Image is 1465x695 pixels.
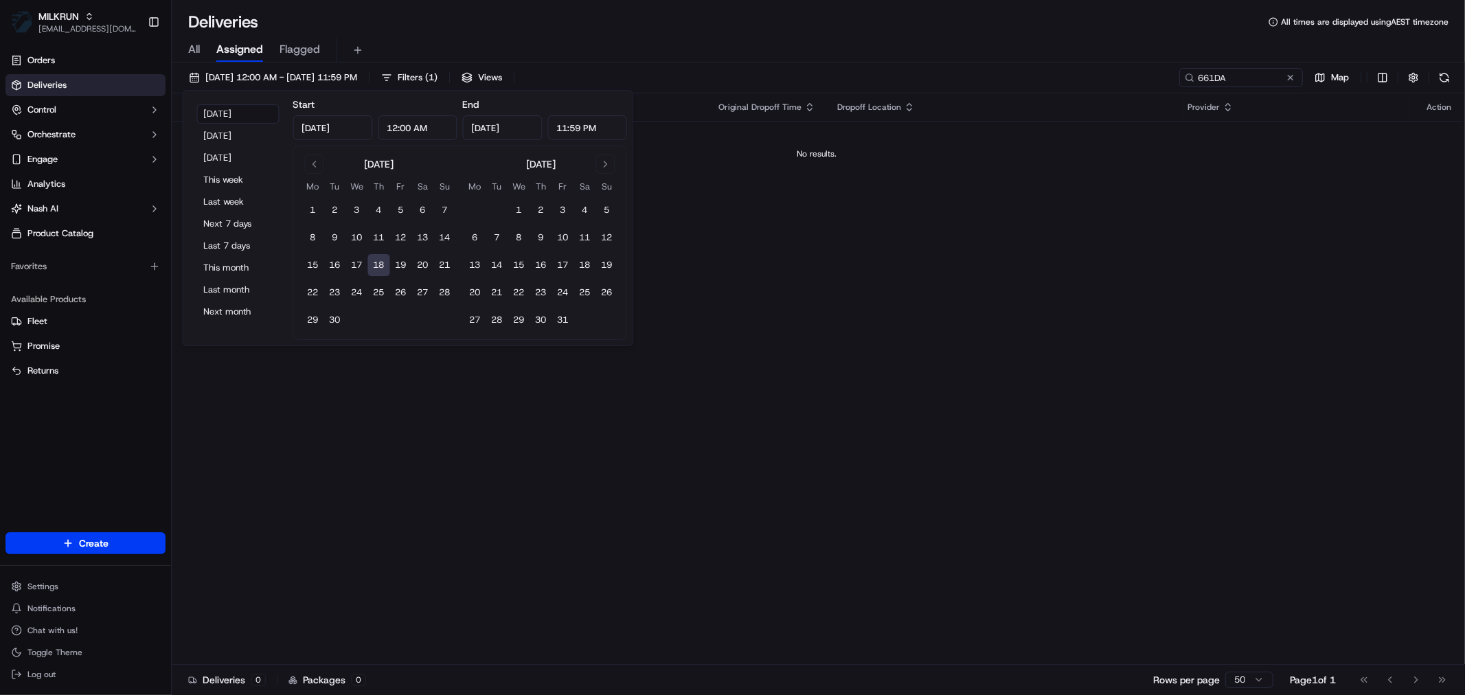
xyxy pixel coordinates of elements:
button: 25 [368,282,390,304]
span: Deliveries [27,79,67,91]
span: Create [79,536,109,550]
button: 2 [530,199,552,221]
button: 23 [530,282,552,304]
button: Filters(1) [375,68,444,87]
th: Monday [302,179,324,194]
span: [DATE] 12:00 AM - [DATE] 11:59 PM [205,71,357,84]
button: 15 [508,254,530,276]
span: Assigned [216,41,263,58]
p: Rows per page [1153,673,1220,687]
button: MILKRUNMILKRUN[EMAIL_ADDRESS][DOMAIN_NAME] [5,5,142,38]
button: 13 [464,254,486,276]
span: Map [1331,71,1349,84]
th: Sunday [434,179,456,194]
span: Orders [27,54,55,67]
div: Deliveries [188,673,266,687]
button: 1 [302,199,324,221]
button: Engage [5,148,166,170]
button: 21 [486,282,508,304]
button: 30 [324,309,346,331]
span: Provider [1188,102,1220,113]
a: Returns [11,365,160,377]
a: Analytics [5,173,166,195]
button: 23 [324,282,346,304]
span: Nash AI [27,203,58,215]
button: Create [5,532,166,554]
button: MILKRUN [38,10,79,23]
a: Orders [5,49,166,71]
button: 22 [302,282,324,304]
label: End [463,98,479,111]
div: Favorites [5,255,166,277]
button: 25 [574,282,596,304]
label: Start [293,98,315,111]
button: Go to previous month [305,155,324,174]
div: 0 [351,674,366,686]
input: Date [293,115,373,140]
button: 20 [412,254,434,276]
input: Time [378,115,457,140]
span: Original Dropoff Time [718,102,802,113]
button: 7 [486,227,508,249]
button: Log out [5,665,166,684]
button: 3 [346,199,368,221]
button: 17 [552,254,574,276]
span: Flagged [280,41,320,58]
button: Views [455,68,508,87]
div: Packages [288,673,366,687]
button: 31 [552,309,574,331]
span: Dropoff Location [837,102,901,113]
button: 24 [346,282,368,304]
button: 29 [302,309,324,331]
button: 2 [324,199,346,221]
button: Settings [5,577,166,596]
button: Next 7 days [197,214,280,233]
button: 9 [324,227,346,249]
button: 14 [434,227,456,249]
button: 11 [368,227,390,249]
span: Engage [27,153,58,166]
span: Toggle Theme [27,647,82,658]
button: 21 [434,254,456,276]
button: 20 [464,282,486,304]
button: Promise [5,335,166,357]
button: 19 [596,254,618,276]
button: [DATE] [197,126,280,146]
button: 10 [346,227,368,249]
button: [DATE] 12:00 AM - [DATE] 11:59 PM [183,68,363,87]
input: Time [547,115,627,140]
span: Product Catalog [27,227,93,240]
div: Action [1427,102,1451,113]
button: 10 [552,227,574,249]
div: [DATE] [364,157,394,171]
button: 26 [596,282,618,304]
button: 9 [530,227,552,249]
th: Thursday [368,179,390,194]
button: 4 [574,199,596,221]
th: Friday [390,179,412,194]
span: [EMAIL_ADDRESS][DOMAIN_NAME] [38,23,137,34]
span: Chat with us! [27,625,78,636]
button: 27 [412,282,434,304]
div: Page 1 of 1 [1290,673,1336,687]
th: Saturday [412,179,434,194]
th: Thursday [530,179,552,194]
button: Returns [5,360,166,382]
button: 28 [434,282,456,304]
span: Promise [27,340,60,352]
button: 7 [434,199,456,221]
button: 18 [368,254,390,276]
button: 5 [390,199,412,221]
button: 4 [368,199,390,221]
input: Date [463,115,543,140]
button: 19 [390,254,412,276]
th: Sunday [596,179,618,194]
button: Map [1308,68,1355,87]
span: Views [478,71,502,84]
button: 12 [390,227,412,249]
button: 5 [596,199,618,221]
button: 16 [530,254,552,276]
button: 30 [530,309,552,331]
button: Refresh [1435,68,1454,87]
